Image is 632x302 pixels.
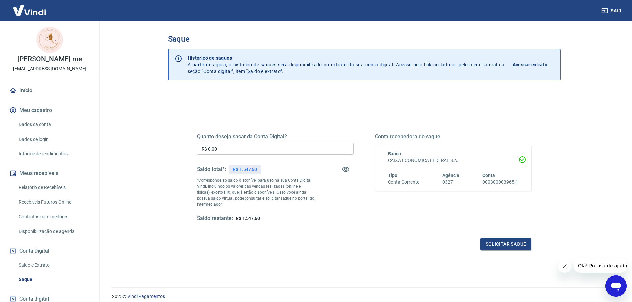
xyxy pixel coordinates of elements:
a: Saldo e Extrato [16,258,91,272]
p: *Corresponde ao saldo disponível para uso na sua Conta Digital Vindi. Incluindo os valores das ve... [197,177,315,207]
p: [PERSON_NAME] me [17,56,82,63]
img: 3c9589af-e2a2-4b8f-828c-a102cd623b68.jpeg [36,27,63,53]
h6: Conta Corrente [388,179,419,186]
h6: CAIXA ECONÔMICA FEDERAL S.A. [388,157,518,164]
h5: Quanto deseja sacar da Conta Digital? [197,133,354,140]
h6: 000300003965-1 [482,179,518,186]
a: Informe de rendimentos [16,147,91,161]
a: Disponibilização de agenda [16,225,91,238]
a: Início [8,83,91,98]
iframe: Botão para abrir a janela de mensagens [605,275,627,297]
p: R$ 1.547,60 [233,166,257,173]
p: Acessar extrato [513,61,548,68]
a: Acessar extrato [513,55,555,75]
a: Relatório de Recebíveis [16,181,91,194]
h5: Saldo total*: [197,166,226,173]
img: Vindi [8,0,51,21]
h6: 0327 [442,179,459,186]
button: Meu cadastro [8,103,91,118]
span: Agência [442,173,459,178]
span: Tipo [388,173,398,178]
p: Histórico de saques [188,55,505,61]
h5: Conta recebedora do saque [375,133,531,140]
button: Solicitar saque [480,238,531,250]
a: Contratos com credores [16,210,91,224]
h3: Saque [168,34,561,44]
p: 2025 © [112,293,616,300]
a: Saque [16,273,91,286]
span: Olá! Precisa de ajuda? [4,5,56,10]
a: Dados de login [16,133,91,146]
iframe: Mensagem da empresa [574,258,627,273]
h5: Saldo restante: [197,215,233,222]
iframe: Fechar mensagem [558,260,571,273]
span: R$ 1.547,60 [236,216,260,221]
button: Sair [600,5,624,17]
span: Banco [388,151,401,156]
a: Recebíveis Futuros Online [16,195,91,209]
span: Conta [482,173,495,178]
p: [EMAIL_ADDRESS][DOMAIN_NAME] [13,65,86,72]
p: A partir de agora, o histórico de saques será disponibilizado no extrato da sua conta digital. Ac... [188,55,505,75]
button: Meus recebíveis [8,166,91,181]
a: Dados da conta [16,118,91,131]
a: Vindi Pagamentos [127,294,165,299]
button: Conta Digital [8,244,91,258]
